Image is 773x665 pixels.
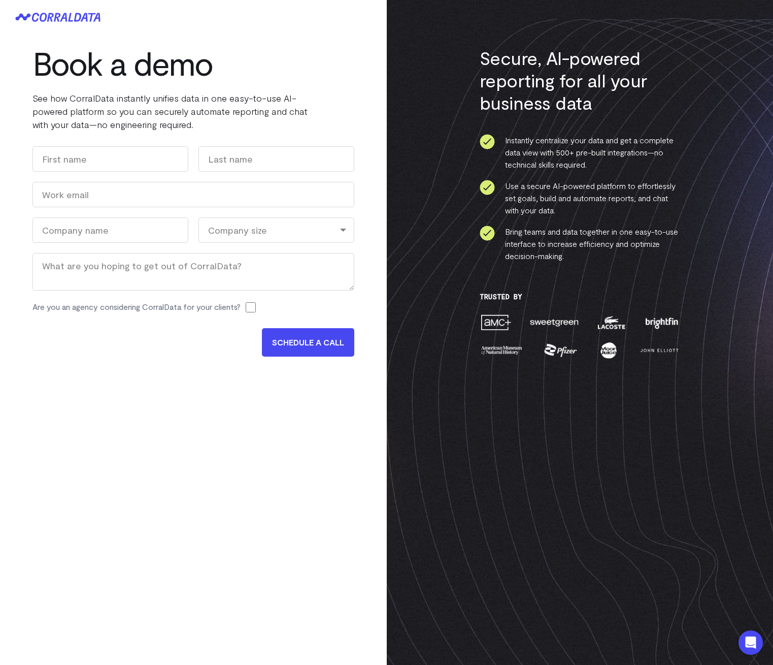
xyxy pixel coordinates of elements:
div: Open Intercom Messenger [738,630,763,655]
input: First name [32,146,188,172]
h3: Secure, AI-powered reporting for all your business data [480,47,680,114]
label: Are you an agency considering CorralData for your clients? [32,301,241,313]
p: See how CorralData instantly unifies data in one easy-to-use AI-powered platform so you can secur... [32,91,337,131]
input: Company name [32,217,188,243]
li: Use a secure AI-powered platform to effortlessly set goals, build and automate reports, and chat ... [480,180,680,216]
input: Work email [32,182,354,207]
h1: Book a demo [32,45,337,81]
input: Last name [198,146,354,172]
div: Company size [198,217,354,243]
h3: Trusted By [480,293,680,301]
input: SCHEDULE A CALL [262,328,354,357]
li: Instantly centralize your data and get a complete data view with 500+ pre-built integrations—no t... [480,134,680,171]
li: Bring teams and data together in one easy-to-use interface to increase efficiency and optimize de... [480,226,680,262]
